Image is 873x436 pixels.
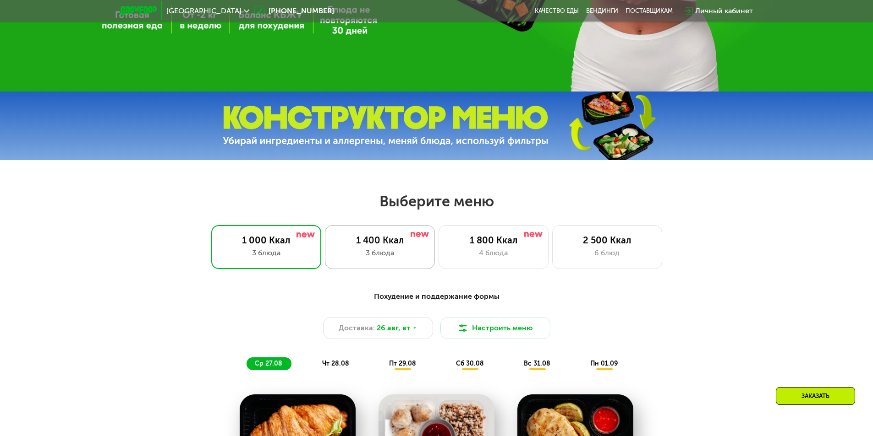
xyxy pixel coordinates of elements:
a: Вендинги [586,7,618,15]
span: пн 01.09 [590,360,618,367]
div: поставщикам [626,7,673,15]
div: Заказать [776,387,855,405]
div: Похудение и поддержание формы [165,291,708,302]
a: [PHONE_NUMBER] [254,5,334,16]
div: 1 000 Ккал [221,235,312,246]
div: 1 800 Ккал [448,235,539,246]
span: вс 31.08 [524,360,550,367]
div: 1 400 Ккал [335,235,425,246]
span: Доставка: [339,323,375,334]
span: ср 27.08 [255,360,282,367]
span: чт 28.08 [322,360,349,367]
span: сб 30.08 [456,360,484,367]
h2: Выберите меню [29,192,844,210]
a: Качество еды [535,7,579,15]
div: 4 блюда [448,248,539,258]
span: 26 авг, вт [377,323,410,334]
button: Настроить меню [440,317,550,339]
div: 6 блюд [562,248,653,258]
span: пт 29.08 [389,360,416,367]
div: 3 блюда [335,248,425,258]
div: Личный кабинет [695,5,753,16]
div: 2 500 Ккал [562,235,653,246]
span: [GEOGRAPHIC_DATA] [166,7,242,15]
div: 3 блюда [221,248,312,258]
